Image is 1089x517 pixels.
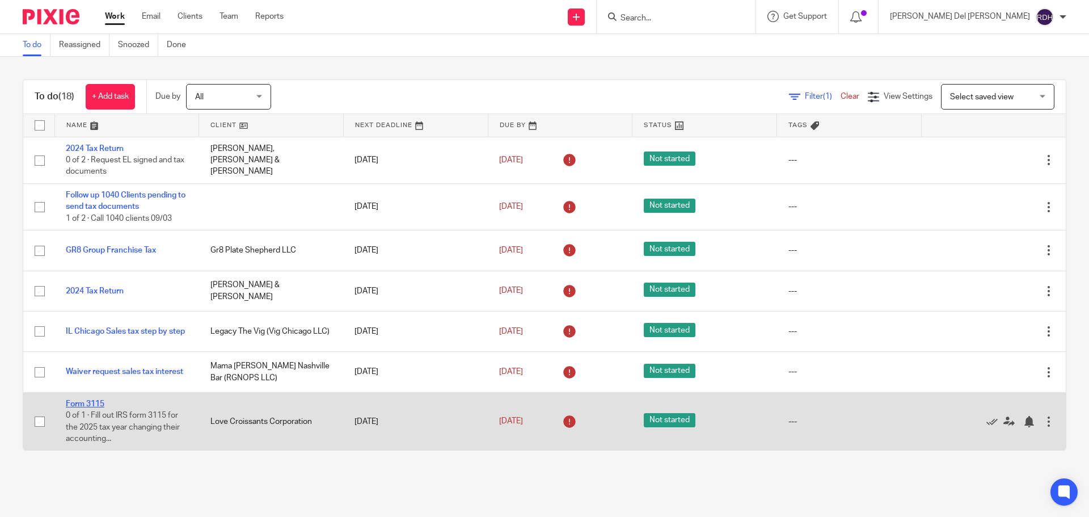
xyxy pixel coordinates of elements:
[644,283,695,297] span: Not started
[343,312,488,352] td: [DATE]
[499,287,523,295] span: [DATE]
[788,201,910,212] div: ---
[788,245,910,256] div: ---
[199,312,344,352] td: Legacy The Vig (Vig Chicago LLC)
[343,271,488,311] td: [DATE]
[66,145,124,153] a: 2024 Tax Return
[66,287,124,295] a: 2024 Tax Return
[199,271,344,311] td: [PERSON_NAME] & [PERSON_NAME]
[66,191,185,211] a: Follow up 1040 Clients pending to send tax documents
[644,323,695,337] span: Not started
[199,392,344,451] td: Love Croissants Corporation
[66,246,156,254] a: GR8 Group Franchise Tax
[195,93,204,101] span: All
[105,11,125,22] a: Work
[59,34,109,56] a: Reassigned
[66,215,172,222] span: 1 of 2 · Call 1040 clients 09/03
[499,203,523,211] span: [DATE]
[118,34,158,56] a: Snoozed
[178,11,202,22] a: Clients
[58,92,74,101] span: (18)
[499,418,523,426] span: [DATE]
[499,368,523,376] span: [DATE]
[950,93,1014,101] span: Select saved view
[343,137,488,183] td: [DATE]
[499,156,523,164] span: [DATE]
[788,285,910,297] div: ---
[199,230,344,271] td: Gr8 Plate Shepherd LLC
[199,137,344,183] td: [PERSON_NAME], [PERSON_NAME] & [PERSON_NAME]
[788,366,910,377] div: ---
[343,183,488,230] td: [DATE]
[142,11,161,22] a: Email
[644,242,695,256] span: Not started
[66,327,185,335] a: IL Chicago Sales tax step by step
[86,84,135,110] a: + Add task
[66,400,104,408] a: Form 3115
[23,9,79,24] img: Pixie
[255,11,284,22] a: Reports
[890,11,1030,22] p: [PERSON_NAME] Del [PERSON_NAME]
[644,199,695,213] span: Not started
[167,34,195,56] a: Done
[644,413,695,427] span: Not started
[823,93,832,100] span: (1)
[23,34,50,56] a: To do
[343,230,488,271] td: [DATE]
[343,392,488,451] td: [DATE]
[66,156,184,176] span: 0 of 2 · Request EL signed and tax documents
[66,368,183,376] a: Waiver request sales tax interest
[805,93,841,100] span: Filter
[788,122,808,128] span: Tags
[1036,8,1054,26] img: svg%3E
[788,154,910,166] div: ---
[644,364,695,378] span: Not started
[499,246,523,254] span: [DATE]
[35,91,74,103] h1: To do
[499,327,523,335] span: [DATE]
[788,326,910,337] div: ---
[644,152,695,166] span: Not started
[986,416,1003,427] a: Mark as done
[783,12,827,20] span: Get Support
[788,416,910,427] div: ---
[199,352,344,392] td: Mama [PERSON_NAME] Nashville Bar (RGNOPS LLC)
[155,91,180,102] p: Due by
[66,411,180,443] span: 0 of 1 · Fill out IRS form 3115 for the 2025 tax year changing their accounting...
[220,11,238,22] a: Team
[841,93,859,100] a: Clear
[619,14,721,24] input: Search
[884,93,932,100] span: View Settings
[343,352,488,392] td: [DATE]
